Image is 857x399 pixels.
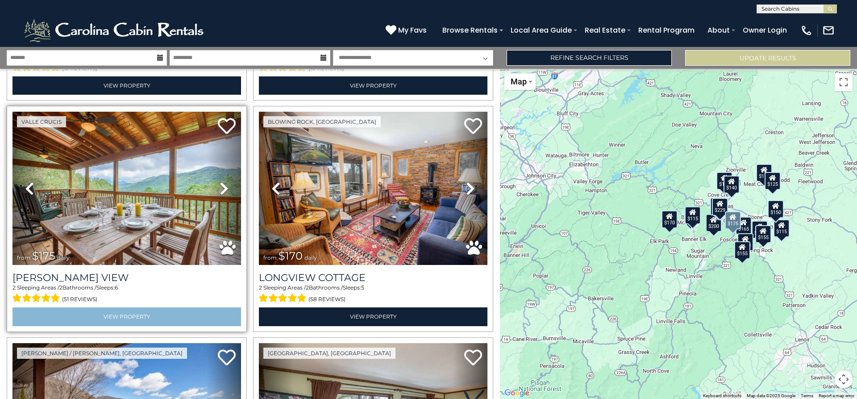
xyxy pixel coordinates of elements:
img: thumbnail_163274218.jpeg [259,112,487,265]
a: [PERSON_NAME] / [PERSON_NAME], [GEOGRAPHIC_DATA] [17,348,187,359]
img: phone-regular-white.png [800,24,813,37]
a: View Property [259,76,487,95]
a: View Property [12,76,241,95]
h3: Valle View [12,272,241,284]
div: $85 [684,207,697,225]
span: (58 reviews) [308,294,345,305]
div: $155 [734,241,750,259]
div: $140 [724,175,740,193]
a: View Property [259,307,487,326]
div: $200 [706,214,722,232]
span: daily [304,254,317,261]
div: $155 [755,225,771,243]
div: $229 [712,198,728,216]
div: $110 [756,164,772,181]
span: $170 [279,249,303,262]
a: [GEOGRAPHIC_DATA], [GEOGRAPHIC_DATA] [263,348,395,359]
a: Open this area in Google Maps (opens a new window) [502,387,532,399]
a: Report a map error [819,393,854,398]
span: 2 [306,284,309,291]
a: Terms [801,393,813,398]
div: $115 [685,206,701,224]
div: $165 [736,217,752,235]
span: 2 [59,284,62,291]
span: Map data ©2025 Google [747,393,795,398]
span: Map [511,77,527,86]
a: Add to favorites [218,349,236,368]
img: thumbnail_163279233.jpeg [12,112,241,265]
a: Valle Crucis [17,116,66,127]
a: Owner Login [738,22,791,38]
span: 6 [115,284,118,291]
a: Rental Program [634,22,699,38]
a: Add to favorites [464,349,482,368]
a: About [703,22,734,38]
a: Refine Search Filters [507,50,672,66]
img: Google [502,387,532,399]
a: Add to favorites [218,117,236,136]
div: $170 [752,221,768,239]
div: $125 [765,172,781,189]
div: $185 [716,172,732,190]
img: mail-regular-white.png [822,24,835,37]
a: Local Area Guide [506,22,576,38]
span: 2 [259,284,262,291]
button: Toggle fullscreen view [835,73,853,91]
a: [PERSON_NAME] View [12,272,241,284]
div: $175 [725,211,741,229]
button: Change map style [504,73,536,90]
div: $115 [710,197,726,215]
span: (51 reviews) [62,294,97,305]
div: $115 [774,219,790,237]
a: Add to favorites [464,117,482,136]
a: Longview Cottage [259,272,487,284]
div: Sleeping Areas / Bathrooms / Sleeps: [12,284,241,305]
img: White-1-2.png [22,17,208,44]
button: Map camera controls [835,370,853,388]
div: $170 [661,210,678,228]
span: 2 [12,284,16,291]
a: Blowing Rock, [GEOGRAPHIC_DATA] [263,116,381,127]
span: from [263,254,277,261]
a: View Property [12,307,241,326]
span: $175 [32,249,55,262]
a: My Favs [386,25,429,36]
span: daily [57,254,70,261]
span: from [17,254,30,261]
div: $150 [768,200,784,218]
a: Real Estate [580,22,630,38]
button: Update Results [685,50,850,66]
a: Browse Rentals [438,22,502,38]
button: Keyboard shortcuts [703,393,741,399]
div: $170 [737,233,753,251]
div: Sleeping Areas / Bathrooms / Sleeps: [259,284,487,305]
span: My Favs [398,25,427,36]
span: 5 [361,284,364,291]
